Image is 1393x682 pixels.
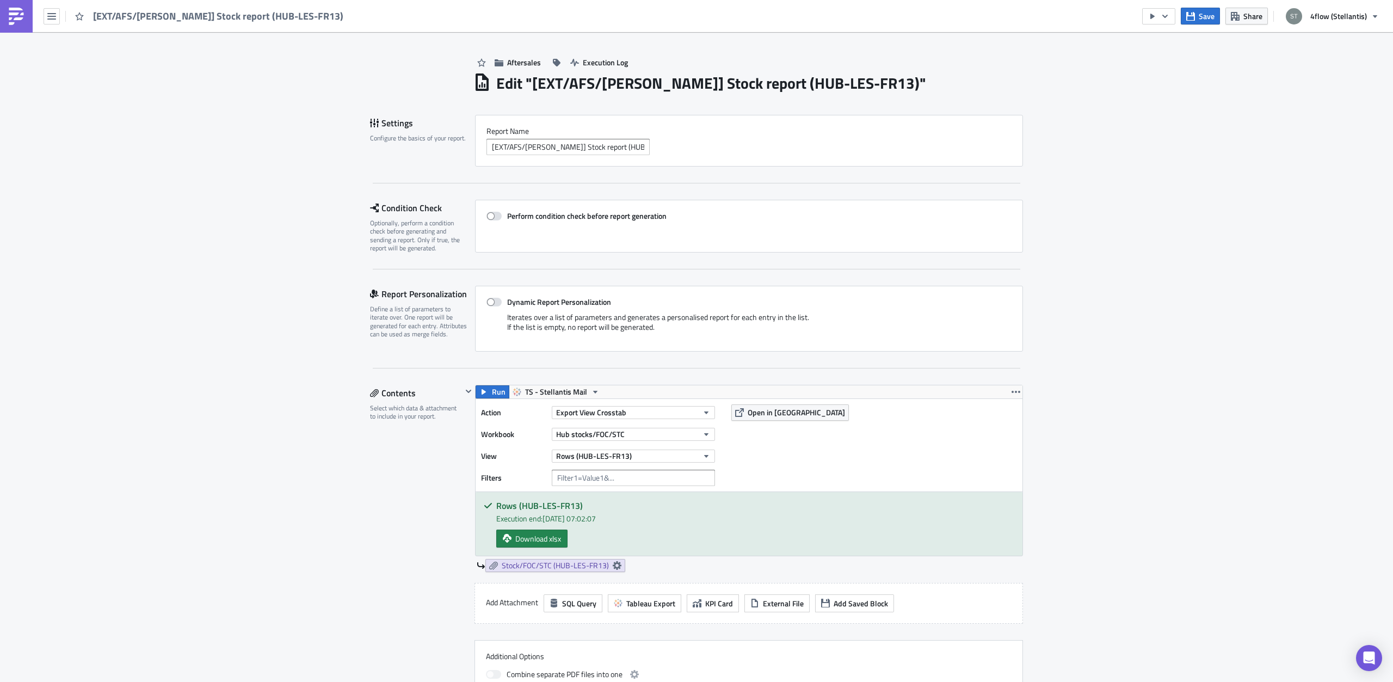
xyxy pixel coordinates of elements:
div: Select which data & attachment to include in your report. [370,404,462,421]
button: SQL Query [544,594,602,612]
div: Execution end: [DATE] 07:02:07 [496,513,1014,524]
strong: Dynamic Report Personalization [507,296,611,308]
span: TS - Stellantis Mail [525,385,587,398]
div: Optionally, perform a condition check before generating and sending a report. Only if true, the r... [370,219,468,253]
div: Report Personalization [370,286,475,302]
label: Additional Options [486,652,1012,661]
button: Open in [GEOGRAPHIC_DATA] [731,404,849,421]
button: Save [1181,8,1220,24]
button: Rows (HUB-LES-FR13) [552,450,715,463]
span: Aftersales [507,57,541,68]
button: Execution Log [565,54,633,71]
label: Filters [481,470,546,486]
div: Condition Check [370,200,475,216]
label: Action [481,404,546,421]
button: Add Saved Block [815,594,894,612]
span: KPI Card [705,598,733,609]
p: Note that this is only an extract of the daily stock and is still subject to change as movements/... [4,28,520,37]
span: Rows (HUB-LES-FR13) [556,450,632,462]
a: Stock/FOC/STC (HUB-LES-FR13) [485,559,625,572]
span: Hub stocks/FOC/STC [556,428,625,440]
p: Please find attached [DATE] stocks per container type. [4,16,520,25]
span: External File [763,598,804,609]
span: Open in [GEOGRAPHIC_DATA] [748,407,845,418]
img: Avatar [1285,7,1303,26]
span: Run [492,385,506,398]
button: Tableau Export [608,594,681,612]
button: Hub stocks/FOC/STC [552,428,715,441]
div: Define a list of parameters to iterate over. One report will be generated for each entry. Attribu... [370,305,468,339]
button: TS - Stellantis Mail [509,385,603,398]
strong: Perform condition check before report generation [507,210,667,222]
input: Filter1=Value1&... [552,470,715,486]
button: External File [744,594,810,612]
span: Tableau Export [626,598,675,609]
div: Settings [370,115,475,131]
span: Save [1199,10,1215,22]
span: Add Saved Block [834,598,888,609]
span: Combine separate PDF files into one [507,668,622,681]
label: Workbook [481,426,546,443]
div: Iterates over a list of parameters and generates a personalised report for each entry in the list... [486,312,1012,340]
button: Hide content [462,385,475,398]
h5: Rows (HUB-LES-FR13) [496,501,1014,510]
p: Dear all, [4,4,520,13]
span: Execution Log [583,57,628,68]
button: 4flow (Stellantis) [1279,4,1385,28]
a: Download xlsx [496,530,568,548]
span: Share [1243,10,1262,22]
body: Rich Text Area. Press ALT-0 for help. [4,4,520,58]
label: Report Nam﻿e [486,126,1012,136]
button: Share [1225,8,1268,24]
button: KPI Card [687,594,739,612]
button: Run [476,385,509,398]
label: Add Attachment [486,594,538,611]
span: Export View Crosstab [556,407,626,418]
img: PushMetrics [8,8,25,25]
div: Contents [370,385,462,401]
span: Stock/FOC/STC (HUB-LES-FR13) [502,561,609,570]
button: Aftersales [489,54,546,71]
div: Open Intercom Messenger [1356,645,1382,671]
label: View [481,448,546,464]
span: SQL Query [562,598,596,609]
span: [EXT/AFS/[PERSON_NAME]] Stock report (HUB-LES-FR13) [93,10,344,22]
p: Best regards [PERSON_NAME] [4,40,520,58]
button: Export View Crosstab [552,406,715,419]
h1: Edit " [EXT/AFS/[PERSON_NAME]] Stock report (HUB-LES-FR13) " [496,73,926,93]
span: 4flow (Stellantis) [1310,10,1367,22]
span: Download xlsx [515,533,561,544]
div: Configure the basics of your report. [370,134,468,142]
